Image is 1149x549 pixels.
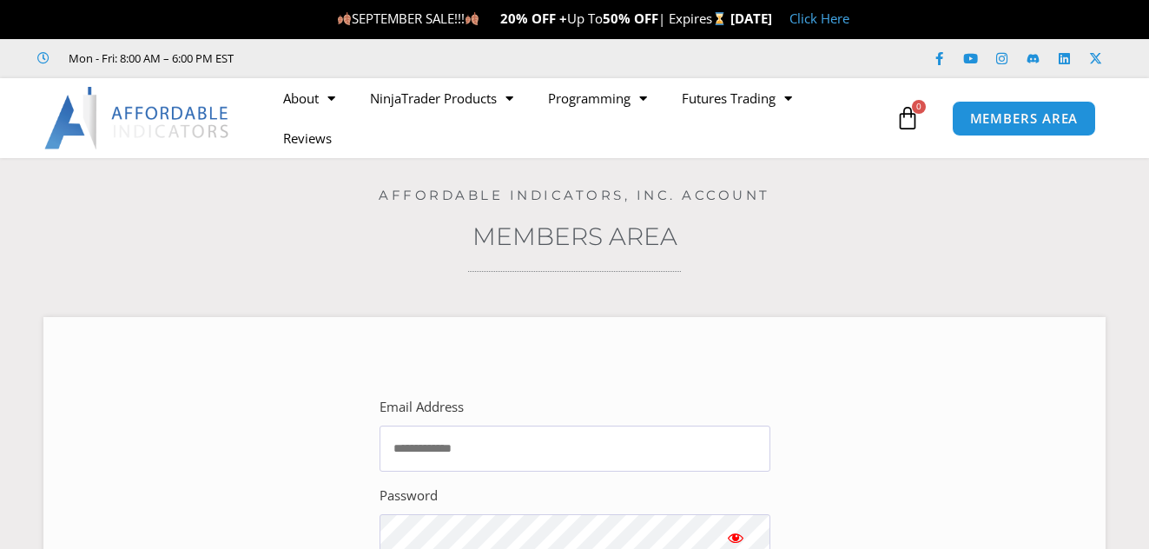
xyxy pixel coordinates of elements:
a: Click Here [789,10,849,27]
a: Affordable Indicators, Inc. Account [379,187,770,203]
strong: [DATE] [730,10,772,27]
a: Futures Trading [664,78,809,118]
a: Reviews [266,118,349,158]
span: MEMBERS AREA [970,112,1079,125]
img: 🍂 [338,12,351,25]
label: Email Address [380,395,464,420]
iframe: Customer reviews powered by Trustpilot [258,50,518,67]
img: ⌛ [713,12,726,25]
label: Password [380,484,438,508]
strong: 20% OFF + [500,10,567,27]
a: 0 [869,93,946,143]
nav: Menu [266,78,891,158]
a: Programming [531,78,664,118]
img: LogoAI | Affordable Indicators – NinjaTrader [44,87,231,149]
span: Mon - Fri: 8:00 AM – 6:00 PM EST [64,48,234,69]
span: 0 [912,100,926,114]
span: SEPTEMBER SALE!!! Up To | Expires [337,10,730,27]
a: Members Area [472,222,677,251]
a: MEMBERS AREA [952,101,1097,136]
a: About [266,78,353,118]
a: NinjaTrader Products [353,78,531,118]
strong: 50% OFF [603,10,658,27]
img: 🍂 [466,12,479,25]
